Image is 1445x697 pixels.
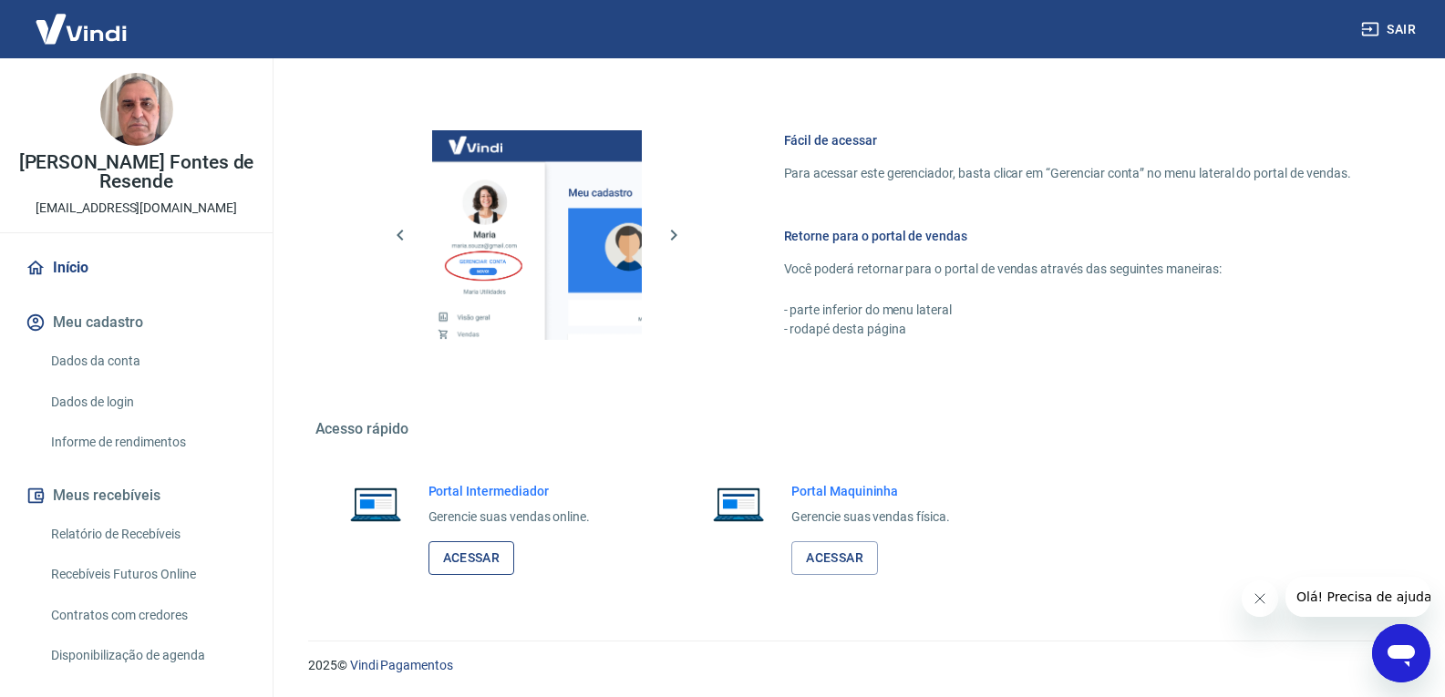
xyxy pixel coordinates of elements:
p: Para acessar este gerenciador, basta clicar em “Gerenciar conta” no menu lateral do portal de ven... [784,164,1351,183]
a: Informe de rendimentos [44,424,251,461]
img: Imagem de um notebook aberto [700,482,777,526]
p: [PERSON_NAME] Fontes de Resende [15,153,258,191]
h6: Retorne para o portal de vendas [784,227,1351,245]
iframe: Botão para abrir a janela de mensagens [1372,624,1430,682]
img: Imagem de um notebook aberto [337,482,414,526]
a: Vindi Pagamentos [350,658,453,672]
iframe: Fechar mensagem [1242,580,1278,617]
p: Você poderá retornar para o portal de vendas através das seguintes maneiras: [784,260,1351,279]
a: Disponibilização de agenda [44,637,251,674]
p: - rodapé desta página [784,320,1351,339]
h6: Portal Intermediador [428,482,591,500]
a: Dados da conta [44,343,251,380]
p: Gerencie suas vendas física. [791,507,950,527]
span: Olá! Precisa de ajuda? [11,13,153,27]
a: Relatório de Recebíveis [44,516,251,553]
h6: Fácil de acessar [784,131,1351,149]
a: Recebíveis Futuros Online [44,556,251,593]
img: 89d8b9f7-c1a2-4816-80f0-7cc5cfdd2ce2.jpeg [100,73,173,146]
p: Gerencie suas vendas online. [428,507,591,527]
button: Meus recebíveis [22,476,251,516]
button: Meu cadastro [22,302,251,343]
h6: Portal Maquininha [791,482,950,500]
a: Dados de login [44,384,251,421]
h5: Acesso rápido [315,420,1395,438]
a: Acessar [428,541,515,575]
iframe: Mensagem da empresa [1285,577,1430,617]
button: Sair [1357,13,1423,46]
img: Vindi [22,1,140,56]
a: Início [22,248,251,288]
p: [EMAIL_ADDRESS][DOMAIN_NAME] [36,199,237,218]
img: Imagem da dashboard mostrando o botão de gerenciar conta na sidebar no lado esquerdo [432,130,642,340]
p: 2025 © [308,656,1401,675]
a: Acessar [791,541,878,575]
p: - parte inferior do menu lateral [784,301,1351,320]
a: Contratos com credores [44,597,251,634]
